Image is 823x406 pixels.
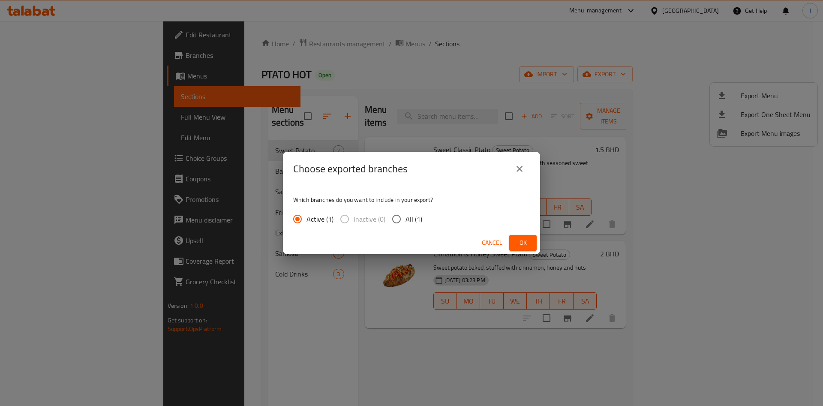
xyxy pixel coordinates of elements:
span: Inactive (0) [354,214,385,224]
span: Cancel [482,238,502,248]
h2: Choose exported branches [293,162,408,176]
span: Active (1) [306,214,333,224]
button: Cancel [478,235,506,251]
span: All (1) [405,214,422,224]
p: Which branches do you want to include in your export? [293,195,530,204]
button: close [509,159,530,179]
button: Ok [509,235,537,251]
span: Ok [516,238,530,248]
